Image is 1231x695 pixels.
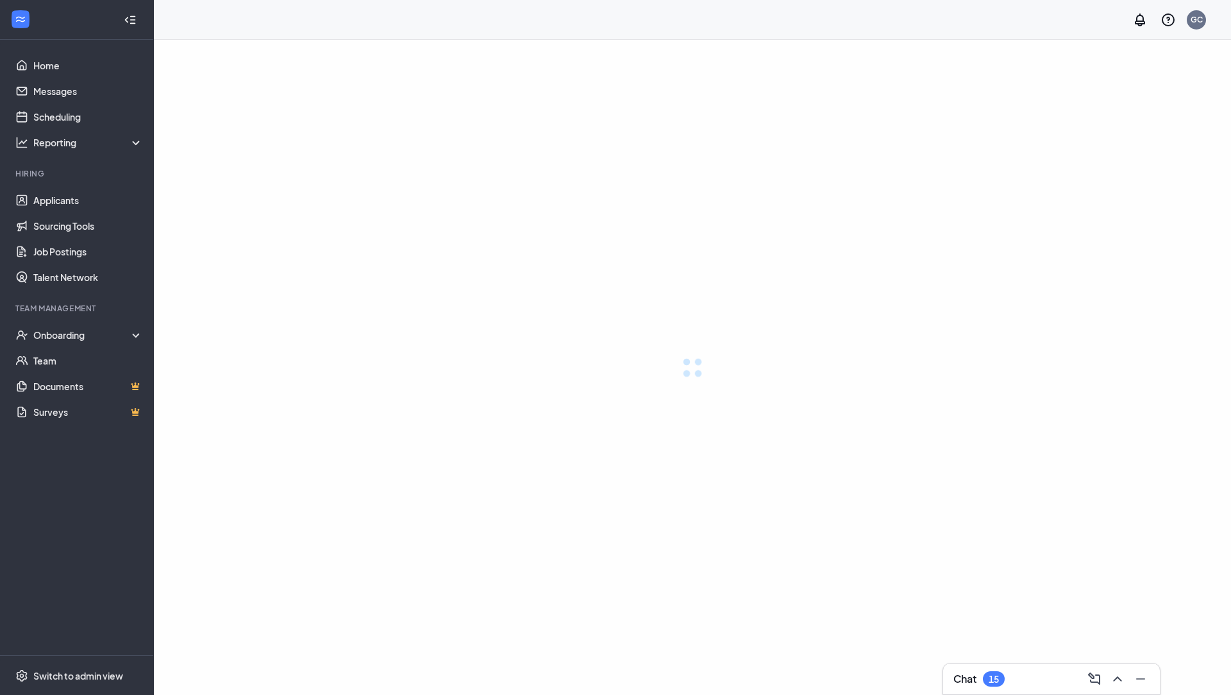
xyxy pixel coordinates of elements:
a: Talent Network [33,264,143,290]
svg: Collapse [124,13,137,26]
a: DocumentsCrown [33,373,143,399]
a: Sourcing Tools [33,213,143,239]
h3: Chat [953,672,976,686]
a: Scheduling [33,104,143,130]
svg: ComposeMessage [1087,671,1102,687]
svg: ChevronUp [1110,671,1125,687]
svg: UserCheck [15,329,28,341]
svg: Minimize [1133,671,1148,687]
div: Team Management [15,303,140,314]
a: Job Postings [33,239,143,264]
svg: Notifications [1132,12,1148,28]
svg: Analysis [15,136,28,149]
a: Team [33,348,143,373]
svg: QuestionInfo [1160,12,1176,28]
a: SurveysCrown [33,399,143,425]
a: Home [33,53,143,78]
div: Reporting [33,136,144,149]
button: ComposeMessage [1083,669,1103,689]
div: 15 [989,674,999,685]
div: Onboarding [33,329,144,341]
button: Minimize [1129,669,1150,689]
button: ChevronUp [1106,669,1126,689]
svg: WorkstreamLogo [14,13,27,26]
a: Applicants [33,187,143,213]
svg: Settings [15,669,28,682]
div: Hiring [15,168,140,179]
div: Switch to admin view [33,669,123,682]
div: GC [1191,14,1203,25]
a: Messages [33,78,143,104]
